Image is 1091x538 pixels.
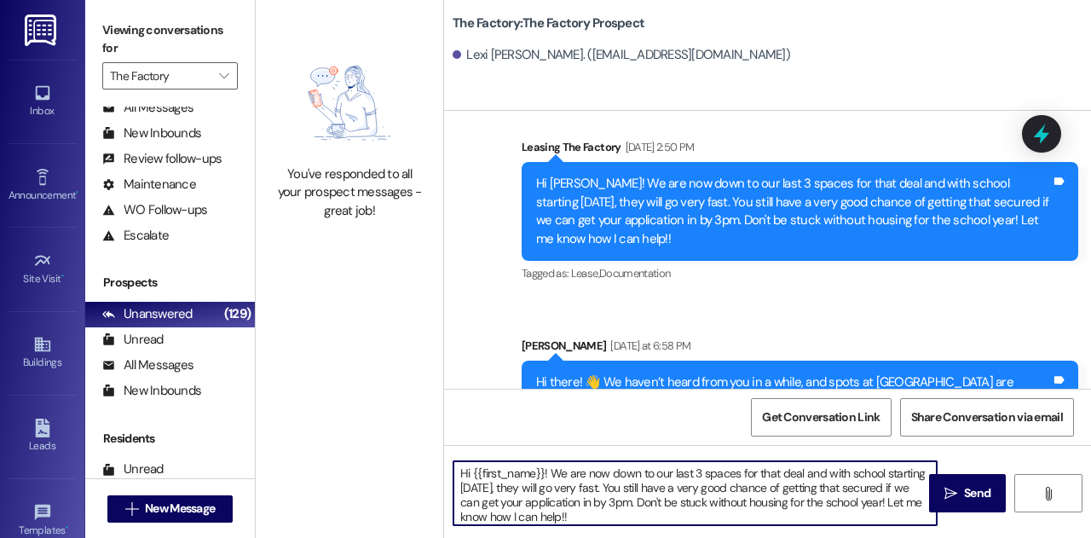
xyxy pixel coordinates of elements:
[522,261,1078,286] div: Tagged as:
[110,62,211,90] input: All communities
[102,99,193,117] div: All Messages
[522,337,1078,361] div: [PERSON_NAME]
[453,461,937,525] textarea: Hi {{first_name}}! We are now down to our last 3 spaces for that deal and with school starting [D...
[278,49,421,157] img: empty-state
[145,500,215,518] span: New Message
[76,187,78,199] span: •
[1042,487,1054,500] i: 
[125,502,138,516] i: 
[219,69,228,83] i: 
[606,337,690,355] div: [DATE] at 6:58 PM
[621,138,695,156] div: [DATE] 2:50 PM
[522,138,1078,162] div: Leasing The Factory
[762,408,880,426] span: Get Conversation Link
[102,17,238,62] label: Viewing conversations for
[102,201,207,219] div: WO Follow-ups
[9,78,77,124] a: Inbox
[536,175,1051,248] div: Hi [PERSON_NAME]! We are now down to our last 3 spaces for that deal and with school starting [DA...
[220,301,255,327] div: (129)
[9,246,77,292] a: Site Visit •
[61,270,64,282] span: •
[107,495,234,523] button: New Message
[944,487,957,500] i: 
[964,484,990,502] span: Send
[571,266,599,281] span: Lease ,
[536,373,1051,428] div: Hi there! 👋 We haven’t heard from you in a while, and spots at [GEOGRAPHIC_DATA] are almost full!...
[900,398,1074,437] button: Share Conversation via email
[929,474,1006,512] button: Send
[102,356,193,374] div: All Messages
[751,398,891,437] button: Get Conversation Link
[274,165,424,220] div: You've responded to all your prospect messages - great job!
[102,331,164,349] div: Unread
[85,274,255,292] div: Prospects
[9,414,77,460] a: Leads
[9,330,77,376] a: Buildings
[102,227,169,245] div: Escalate
[102,176,196,194] div: Maintenance
[453,14,644,32] b: The Factory: The Factory Prospect
[453,46,790,64] div: Lexi [PERSON_NAME]. ([EMAIL_ADDRESS][DOMAIN_NAME])
[599,266,671,281] span: Documentation
[102,382,201,400] div: New Inbounds
[25,14,60,46] img: ResiDesk Logo
[102,124,201,142] div: New Inbounds
[102,305,193,323] div: Unanswered
[102,460,164,478] div: Unread
[911,408,1063,426] span: Share Conversation via email
[85,430,255,448] div: Residents
[102,150,222,168] div: Review follow-ups
[66,522,68,534] span: •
